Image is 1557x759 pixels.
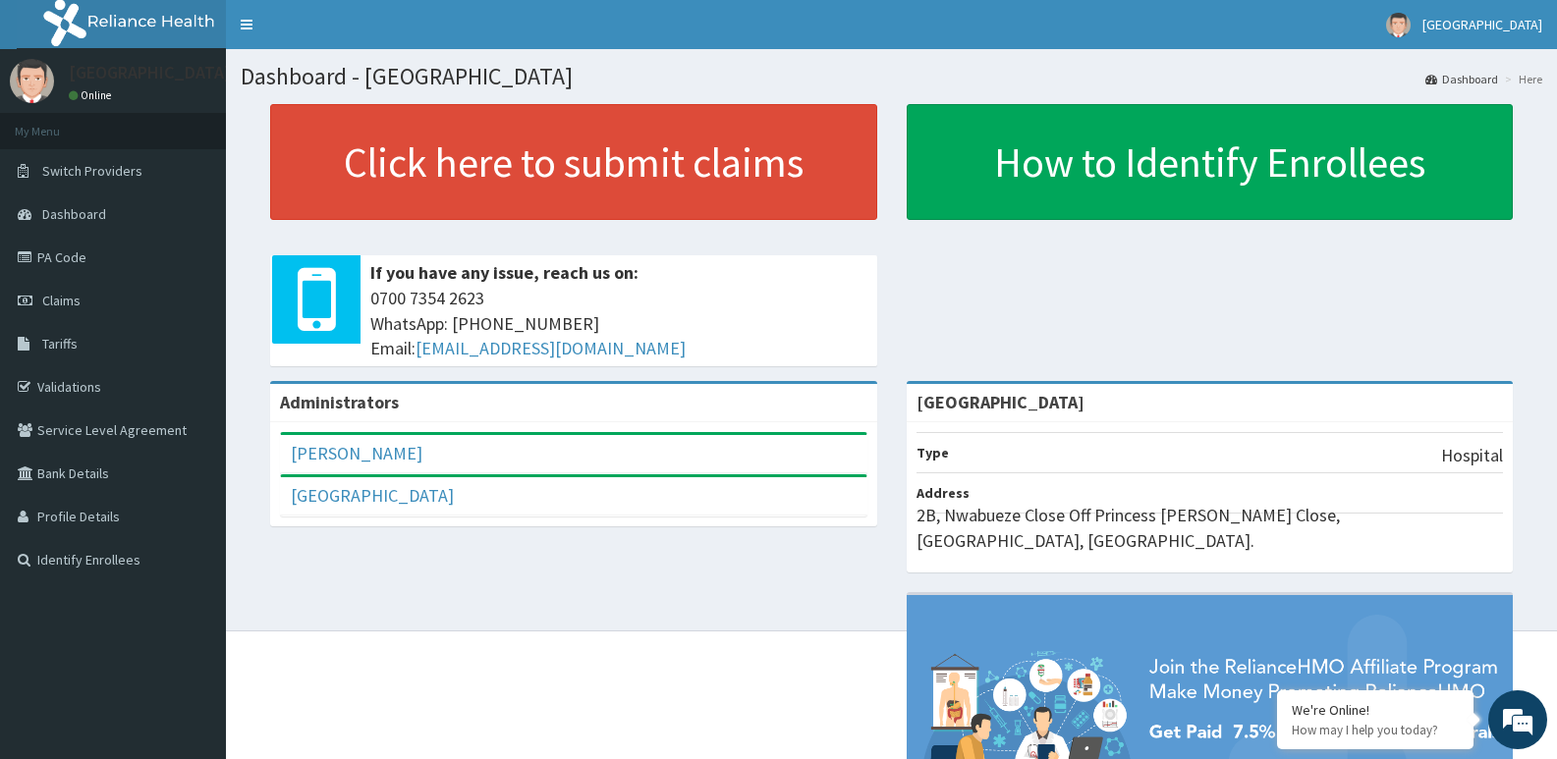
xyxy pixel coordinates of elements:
div: We're Online! [1292,701,1459,719]
span: Tariffs [42,335,78,352]
p: [GEOGRAPHIC_DATA] [69,64,231,81]
h1: Dashboard - [GEOGRAPHIC_DATA] [241,64,1542,89]
li: Here [1500,71,1542,87]
span: Claims [42,292,81,309]
b: Address [917,484,970,502]
p: 2B, Nwabueze Close Off Princess [PERSON_NAME] Close, [GEOGRAPHIC_DATA], [GEOGRAPHIC_DATA]. [917,503,1504,553]
b: Type [917,444,949,461]
span: [GEOGRAPHIC_DATA] [1422,16,1542,33]
a: How to Identify Enrollees [907,104,1514,220]
a: [GEOGRAPHIC_DATA] [291,484,454,507]
b: Administrators [280,391,399,413]
a: [PERSON_NAME] [291,442,422,464]
b: If you have any issue, reach us on: [370,261,639,284]
strong: [GEOGRAPHIC_DATA] [917,391,1084,413]
img: User Image [1386,13,1411,37]
a: Dashboard [1425,71,1498,87]
p: How may I help you today? [1292,722,1459,738]
a: Online [69,88,116,102]
a: [EMAIL_ADDRESS][DOMAIN_NAME] [416,337,686,359]
img: User Image [10,59,54,103]
a: Click here to submit claims [270,104,877,220]
span: 0700 7354 2623 WhatsApp: [PHONE_NUMBER] Email: [370,286,867,361]
p: Hospital [1441,443,1503,468]
span: Dashboard [42,205,106,223]
span: Switch Providers [42,162,142,180]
